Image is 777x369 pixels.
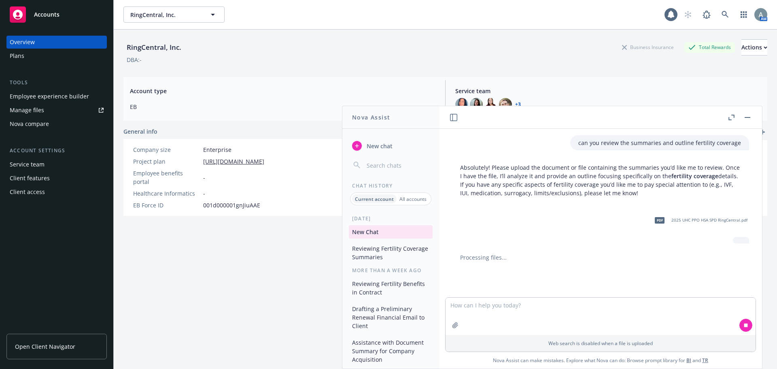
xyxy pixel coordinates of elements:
button: New chat [349,139,433,153]
span: 2025 UHC PPO HSA SPD RingCentral.pdf [671,218,747,223]
a: TR [702,357,708,364]
button: Drafting a Preliminary Renewal Financial Email to Client [349,302,433,333]
a: Plans [6,49,107,62]
a: Overview [6,36,107,49]
h1: Nova Assist [352,113,390,122]
a: +3 [515,102,521,107]
span: General info [123,127,157,136]
div: Healthcare Informatics [133,189,200,198]
a: Manage files [6,104,107,117]
p: Current account [355,196,394,203]
a: add [758,127,767,137]
button: New Chat [349,225,433,239]
a: Search [717,6,733,23]
div: pdf2025 UHC PPO HSA SPD RingCentral.pdf [650,210,749,230]
div: Project plan [133,157,200,166]
div: Tools [6,79,107,87]
div: Actions [741,40,767,55]
div: Overview [10,36,35,49]
div: Client features [10,172,50,185]
a: Start snowing [680,6,696,23]
span: Service team [455,87,761,95]
div: Processing files... [452,253,749,262]
button: Actions [741,39,767,55]
a: Accounts [6,3,107,26]
span: Accounts [34,11,59,18]
span: EB [130,102,435,111]
button: Assistance with Document Summary for Company Acquisition [349,336,433,366]
span: 001d000001gnJiuAAE [203,201,260,209]
div: EB Force ID [133,201,200,209]
div: Business Insurance [618,42,678,52]
p: can you review the summaries and outline fertility coverage [578,139,741,147]
span: RingCentral, Inc. [130,11,200,19]
p: Web search is disabled when a file is uploaded [450,340,751,347]
span: New chat [365,142,393,150]
div: RingCentral, Inc. [123,42,185,53]
a: Report a Bug [698,6,715,23]
img: photo [470,98,483,111]
button: Reviewing Fertility Benefits in Contract [349,277,433,299]
a: Client access [6,186,107,198]
span: Open Client Navigator [15,342,75,351]
a: Client features [6,172,107,185]
span: Account type [130,87,435,95]
div: Plans [10,49,24,62]
div: DBA: - [127,55,142,64]
img: photo [754,8,767,21]
a: Switch app [736,6,752,23]
input: Search chats [365,160,429,171]
img: photo [484,98,497,111]
span: fertility coverage [671,172,718,180]
div: Account settings [6,147,107,155]
div: Total Rewards [684,42,735,52]
div: Employee experience builder [10,90,89,103]
div: Chat History [342,182,439,189]
div: Employee benefits portal [133,169,200,186]
img: photo [455,98,468,111]
div: Client access [10,186,45,198]
p: All accounts [399,196,427,203]
a: Employee experience builder [6,90,107,103]
img: photo [499,98,512,111]
a: BI [686,357,691,364]
p: Absolutely! Please upload the document or file containing the summaries you’d like me to review. ... [460,163,741,197]
a: [URL][DOMAIN_NAME] [203,157,264,166]
span: pdf [655,217,664,223]
div: More than a week ago [342,267,439,274]
div: Manage files [10,104,44,117]
div: Service team [10,158,45,171]
button: Reviewing Fertility Coverage Summaries [349,242,433,264]
span: Nova Assist can make mistakes. Explore what Nova can do: Browse prompt library for and [442,352,759,369]
span: Enterprise [203,145,231,154]
span: - [203,189,205,198]
span: - [203,173,205,182]
div: Company size [133,145,200,154]
a: Nova compare [6,117,107,130]
div: Nova compare [10,117,49,130]
a: Service team [6,158,107,171]
div: [DATE] [342,215,439,222]
button: RingCentral, Inc. [123,6,225,23]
